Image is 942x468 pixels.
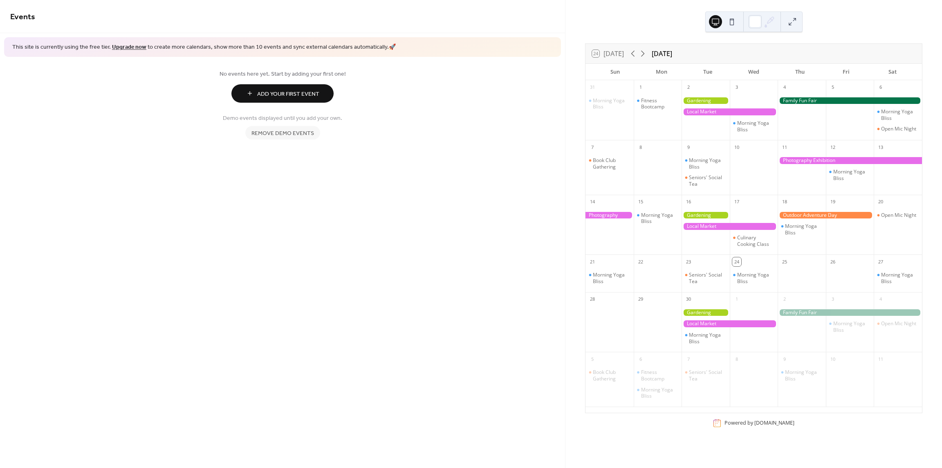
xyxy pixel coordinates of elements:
div: 15 [636,198,645,207]
div: Family Fun Fair [778,309,922,316]
div: Morning Yoga Bliss [682,157,730,170]
div: 10 [732,143,741,152]
div: Morning Yoga Bliss [874,272,922,284]
div: Morning Yoga Bliss [689,332,727,344]
div: 26 [828,257,837,266]
div: Morning Yoga Bliss [682,332,730,344]
div: Tue [684,64,731,80]
div: 3 [828,295,837,304]
div: Morning Yoga Bliss [833,169,871,181]
div: Book Club Gathering [593,157,630,170]
div: 27 [876,257,885,266]
div: 2 [780,295,789,304]
a: Add Your First Event [10,84,555,103]
div: Local Market [682,320,778,327]
div: 20 [876,198,885,207]
div: Seniors' Social Tea [682,369,730,382]
div: 6 [636,355,645,364]
div: Morning Yoga Bliss [730,120,778,133]
div: Gardening Workshop [682,212,730,219]
div: Morning Yoga Bliss [593,97,630,110]
div: Open Mic Night [874,126,922,132]
div: Open Mic Night [874,320,922,327]
div: Morning Yoga Bliss [593,272,630,284]
div: Sat [869,64,915,80]
div: Seniors' Social Tea [689,369,727,382]
button: Remove demo events [245,126,320,139]
div: Thu [777,64,823,80]
div: Morning Yoga Bliss [881,108,919,121]
div: 7 [684,355,693,364]
div: Morning Yoga Bliss [785,369,823,382]
div: 8 [732,355,741,364]
div: Morning Yoga Bliss [778,223,826,236]
div: Morning Yoga Bliss [585,272,634,284]
div: Morning Yoga Bliss [826,169,874,181]
div: 6 [876,83,885,92]
div: Wed [731,64,777,80]
div: 11 [876,355,885,364]
div: Morning Yoga Bliss [634,212,682,225]
div: 29 [636,295,645,304]
div: 9 [684,143,693,152]
div: 4 [876,295,885,304]
div: Morning Yoga Bliss [826,320,874,333]
div: Morning Yoga Bliss [881,272,919,284]
div: 5 [588,355,597,364]
div: Photography Exhibition [778,157,922,164]
div: Morning Yoga Bliss [833,320,871,333]
div: Open Mic Night [881,320,916,327]
div: 1 [636,83,645,92]
div: 28 [588,295,597,304]
div: Open Mic Night [881,212,916,218]
div: 11 [780,143,789,152]
div: Fitness Bootcamp [634,97,682,110]
div: Seniors' Social Tea [689,272,727,284]
div: 18 [780,198,789,207]
div: Morning Yoga Bliss [689,157,727,170]
div: Seniors' Social Tea [689,174,727,187]
div: 7 [588,143,597,152]
div: Morning Yoga Bliss [785,223,823,236]
div: Morning Yoga Bliss [737,120,775,133]
div: 8 [636,143,645,152]
span: No events here yet. Start by adding your first one! [10,70,555,78]
div: Morning Yoga Bliss [641,212,679,225]
div: 21 [588,257,597,266]
span: This site is currently using the free tier. to create more calendars, show more than 10 events an... [12,43,396,52]
div: Book Club Gathering [585,369,634,382]
div: Fitness Bootcamp [641,97,679,110]
div: Fri [823,64,869,80]
div: 16 [684,198,693,207]
div: Powered by [724,420,794,427]
a: [DOMAIN_NAME] [754,420,794,427]
div: Morning Yoga Bliss [585,97,634,110]
div: Morning Yoga Bliss [874,108,922,121]
div: Morning Yoga Bliss [778,369,826,382]
div: 30 [684,295,693,304]
div: Gardening Workshop [682,97,730,104]
div: Open Mic Night [874,212,922,218]
div: Seniors' Social Tea [682,272,730,284]
span: Demo events displayed until you add your own. [223,114,342,122]
span: Events [10,9,35,25]
div: Morning Yoga Bliss [737,272,775,284]
div: Photography Exhibition [585,212,634,219]
span: Add Your First Event [257,90,319,98]
div: 22 [636,257,645,266]
div: 31 [588,83,597,92]
div: Seniors' Social Tea [682,174,730,187]
div: Outdoor Adventure Day [778,212,874,219]
div: Gardening Workshop [682,309,730,316]
div: 10 [828,355,837,364]
div: Fitness Bootcamp [634,369,682,382]
div: 17 [732,198,741,207]
div: [DATE] [652,49,672,59]
div: 19 [828,198,837,207]
div: Open Mic Night [881,126,916,132]
div: Book Club Gathering [585,157,634,170]
div: Local Market [682,223,778,230]
div: 4 [780,83,789,92]
div: 1 [732,295,741,304]
div: 9 [780,355,789,364]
